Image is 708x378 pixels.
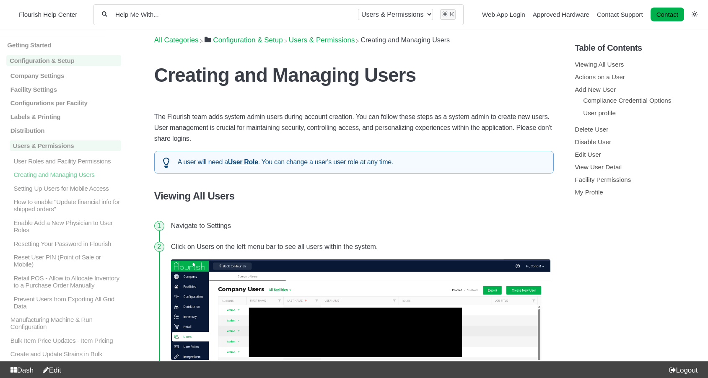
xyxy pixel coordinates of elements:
h4: Viewing All Users [154,190,554,202]
p: User Roles and Facility Permissions [13,157,121,164]
p: How to enable "Update financial info for shipped orders" [13,198,121,212]
a: Company Settings [6,72,121,79]
a: Dash [7,366,34,374]
div: A user will need a . You can change a user's user role at any time. [154,151,554,173]
a: Actions on a User [575,73,625,80]
a: Flourish Help Center [10,9,77,20]
a: Configuration & Setup [205,36,283,44]
a: User profile [583,109,616,117]
span: ​Configuration & Setup [213,36,283,44]
a: User Role [228,158,258,166]
p: Create and Update Strains in Bulk [10,350,121,357]
a: User Roles and Facility Permissions [6,157,121,164]
p: Enable Add a New Physician to User Roles [13,219,121,233]
p: Company Settings [10,72,121,79]
a: Facility Settings [6,86,121,93]
a: Users & Permissions [289,36,355,44]
a: Distribution [6,127,121,134]
a: Viewing All Users [575,61,624,68]
p: Configurations per Facility [10,99,121,106]
p: Distribution [10,127,121,134]
a: Contact Support navigation item [597,11,643,18]
a: Configurations per Facility [6,99,121,106]
a: Prevent Users from Exporting All Grid Data [6,295,121,309]
span: All Categories [154,36,199,44]
li: Navigate to Settings [168,215,554,236]
a: Breadcrumb link to All Categories [154,36,199,44]
p: Users & Permissions [10,140,121,151]
a: Edit User [575,151,601,158]
a: Getting Started [6,41,121,49]
span: ​Users & Permissions [289,36,355,44]
p: Resetting Your Password in Flourish [13,240,121,247]
li: Click on Users on the left menu bar to see all users within the system. [168,236,554,377]
p: Labels & Printing [10,113,121,120]
a: Facility Permissions [575,176,631,183]
a: Setting Up Users for Mobile Access [6,185,121,192]
a: Delete User [575,126,608,133]
a: How to enable "Update financial info for shipped orders" [6,198,121,212]
a: Compliance Credential Options [583,97,671,104]
a: Reset User PIN (Point of Sale or Mobile) [6,254,121,268]
a: My Profile [575,189,603,196]
img: image.png [171,259,550,360]
input: Help Me With... [114,10,351,18]
p: Prevent Users from Exporting All Grid Data [13,295,121,309]
h1: Creating and Managing Users [154,64,554,86]
img: Flourish Help Center Logo [10,9,15,20]
h5: Table of Contents [575,43,702,53]
a: Switch dark mode setting [692,10,698,18]
a: Bulk Item Price Updates - Item Pricing [6,337,121,344]
p: Facility Settings [10,86,121,93]
p: Manufacturing Machine & Run Configuration [10,316,121,330]
p: Setting Up Users for Mobile Access [13,185,121,192]
a: Labels & Printing [6,113,121,120]
span: Flourish Help Center [19,11,77,18]
a: Enable Add a New Physician to User Roles [6,219,121,233]
li: Contact desktop [648,9,686,21]
a: Approved Hardware navigation item [533,11,589,18]
span: Creating and Managing Users [360,36,450,44]
p: Retail POS - Allow to Allocate Inventory to a Purchase Order Manually [13,274,121,289]
kbd: ⌘ [442,10,448,18]
p: Bulk Item Price Updates - Item Pricing [10,337,121,344]
a: Users & Permissions [6,140,121,151]
a: Web App Login navigation item [482,11,525,18]
p: Reset User PIN (Point of Sale or Mobile) [13,254,121,268]
a: Retail POS - Allow to Allocate Inventory to a Purchase Order Manually [6,274,121,289]
a: Resetting Your Password in Flourish [6,240,121,247]
kbd: K [450,10,454,18]
a: Creating and Managing Users [6,171,121,178]
a: View User Detail [575,163,622,171]
a: Contact [651,8,684,21]
p: The Flourish team adds system admin users during account creation. You can follow these steps as ... [154,111,554,144]
p: Creating and Managing Users [13,171,121,178]
a: Edit [39,366,61,374]
a: Create and Update Strains in Bulk [6,350,121,357]
a: Disable User [575,138,611,145]
a: Manufacturing Machine & Run Configuration [6,316,121,330]
a: Configuration & Setup [6,55,121,66]
a: Add New User [575,86,616,93]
